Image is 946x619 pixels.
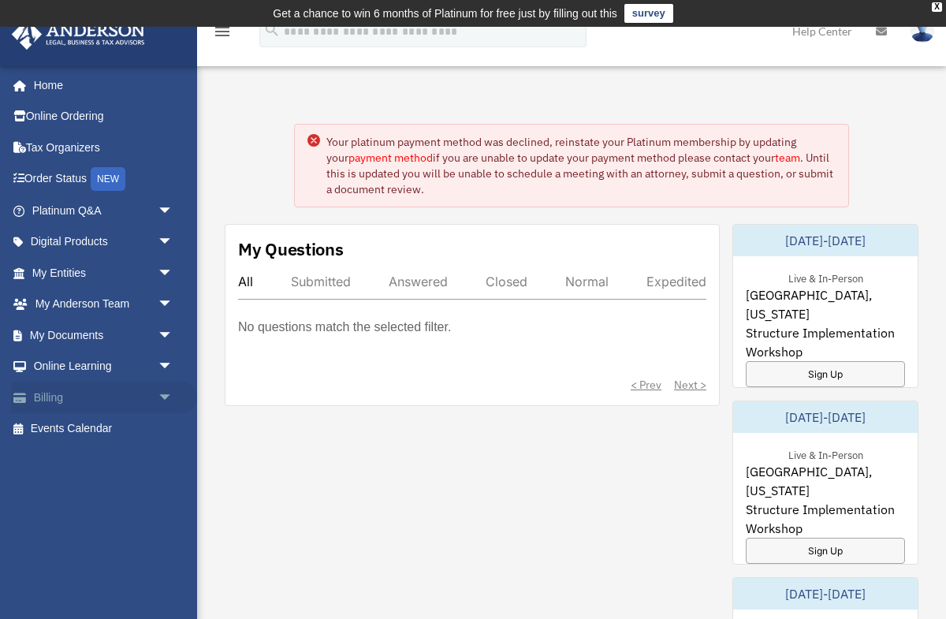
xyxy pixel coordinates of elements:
[273,4,617,23] div: Get a chance to win 6 months of Platinum for free just by filling out this
[733,401,918,433] div: [DATE]-[DATE]
[11,351,197,382] a: Online Learningarrow_drop_down
[646,274,706,289] div: Expedited
[932,2,942,12] div: close
[746,500,905,538] span: Structure Implementation Workshop
[746,361,905,387] a: Sign Up
[291,274,351,289] div: Submitted
[11,132,197,163] a: Tax Organizers
[624,4,673,23] a: survey
[565,274,609,289] div: Normal
[11,382,197,413] a: Billingarrow_drop_down
[776,269,876,285] div: Live & In-Person
[91,167,125,191] div: NEW
[348,151,433,165] a: payment method
[11,195,197,226] a: Platinum Q&Aarrow_drop_down
[238,274,253,289] div: All
[11,163,197,196] a: Order StatusNEW
[158,289,189,321] span: arrow_drop_down
[746,285,905,323] span: [GEOGRAPHIC_DATA], [US_STATE]
[11,69,189,101] a: Home
[733,225,918,256] div: [DATE]-[DATE]
[213,28,232,41] a: menu
[11,101,197,132] a: Online Ordering
[11,226,197,258] a: Digital Productsarrow_drop_down
[11,319,197,351] a: My Documentsarrow_drop_down
[776,446,876,462] div: Live & In-Person
[158,382,189,414] span: arrow_drop_down
[158,351,189,383] span: arrow_drop_down
[733,578,918,610] div: [DATE]-[DATE]
[389,274,448,289] div: Answered
[11,257,197,289] a: My Entitiesarrow_drop_down
[7,19,150,50] img: Anderson Advisors Platinum Portal
[746,462,905,500] span: [GEOGRAPHIC_DATA], [US_STATE]
[911,20,934,43] img: User Pic
[746,538,905,564] a: Sign Up
[326,134,836,197] div: Your platinum payment method was declined, reinstate your Platinum membership by updating your if...
[486,274,527,289] div: Closed
[158,226,189,259] span: arrow_drop_down
[213,22,232,41] i: menu
[238,237,344,261] div: My Questions
[746,323,905,361] span: Structure Implementation Workshop
[11,413,197,445] a: Events Calendar
[11,289,197,320] a: My Anderson Teamarrow_drop_down
[158,195,189,227] span: arrow_drop_down
[263,21,281,39] i: search
[158,319,189,352] span: arrow_drop_down
[238,316,451,338] p: No questions match the selected filter.
[158,257,189,289] span: arrow_drop_down
[775,151,800,165] a: team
